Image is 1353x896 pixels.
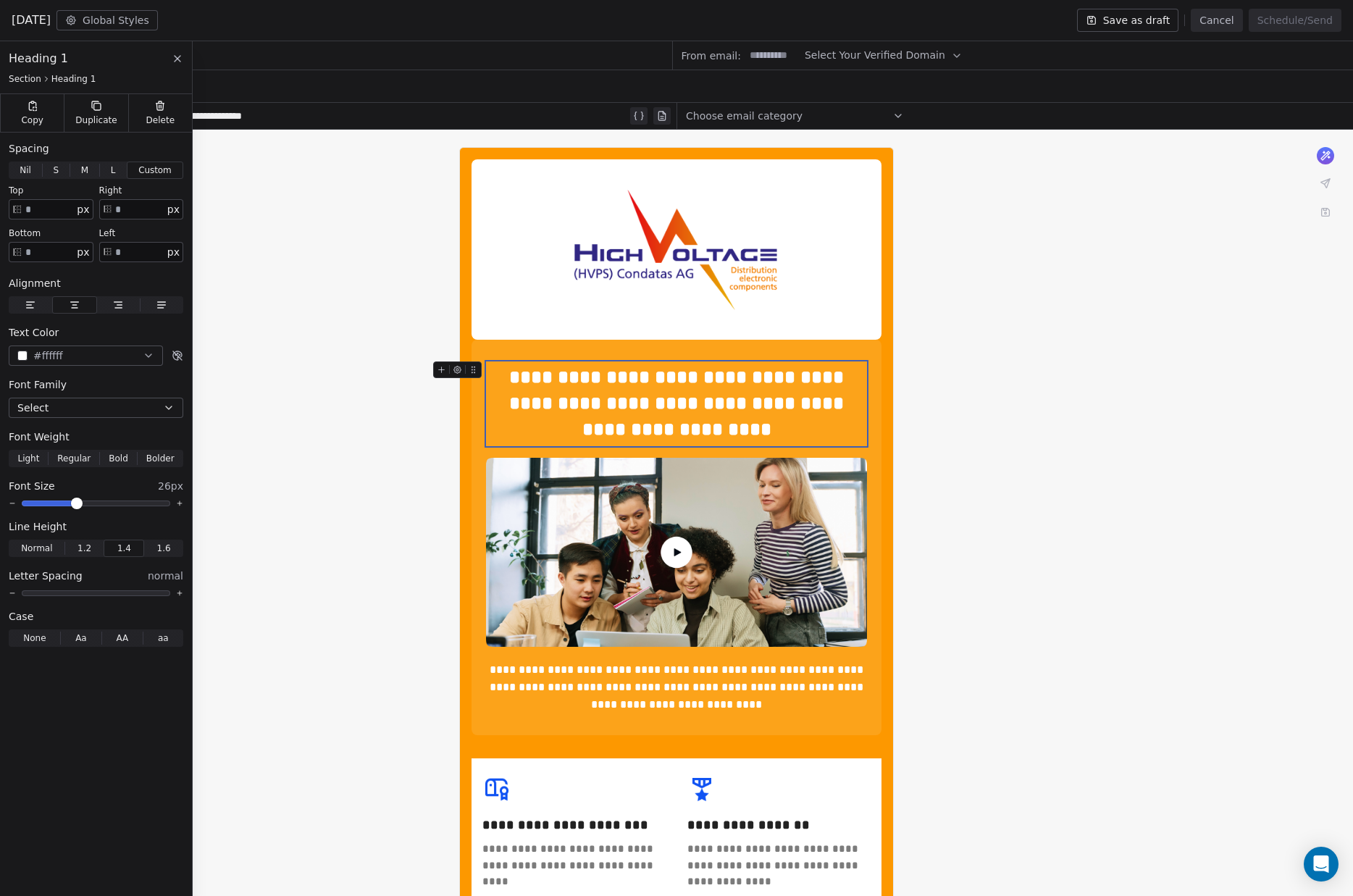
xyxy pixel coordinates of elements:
div: bottom [9,227,93,239]
span: #ffffff [33,348,63,364]
span: Heading 1 [51,73,96,85]
span: Bold [109,452,128,465]
span: Case [9,609,33,624]
span: M [81,164,88,177]
div: right [99,185,184,196]
span: Letter Spacing [9,569,83,583]
span: Font Family [9,377,67,392]
span: 1.2 [78,542,91,555]
span: Text Color [9,325,59,340]
span: Regular [57,452,91,465]
span: From email: [682,49,741,63]
button: #ffffff [9,346,163,366]
span: aa [158,632,169,645]
span: Duplicate [75,114,117,126]
span: Choose email category [686,109,803,123]
span: Section [9,73,41,85]
span: 26px [158,479,183,493]
div: top [9,185,93,196]
span: Alignment [9,276,61,290]
span: Bolder [146,452,175,465]
span: 1.6 [157,542,171,555]
button: Global Styles [56,10,158,30]
span: S [53,164,59,177]
span: None [23,632,46,645]
div: Open Intercom Messenger [1304,847,1339,882]
span: Spacing [9,141,49,156]
span: px [77,245,89,260]
span: Delete [146,114,175,126]
span: px [167,202,180,217]
span: Aa [75,632,87,645]
span: Heading 1 [9,50,68,67]
span: Normal [21,542,52,555]
span: Line Height [9,519,67,534]
span: Nil [20,164,31,177]
span: Font Size [9,479,55,493]
span: Select [17,401,49,415]
span: Font Weight [9,430,70,444]
button: Save as draft [1077,9,1179,32]
span: Copy [21,114,43,126]
span: AA [116,632,128,645]
span: px [77,202,89,217]
button: Cancel [1191,9,1242,32]
span: L [111,164,116,177]
button: Schedule/Send [1249,9,1341,32]
span: [DATE] [12,12,51,29]
div: left [99,227,184,239]
span: Select Your Verified Domain [805,48,945,63]
span: normal [148,569,183,583]
span: Light [17,452,39,465]
span: px [167,245,180,260]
